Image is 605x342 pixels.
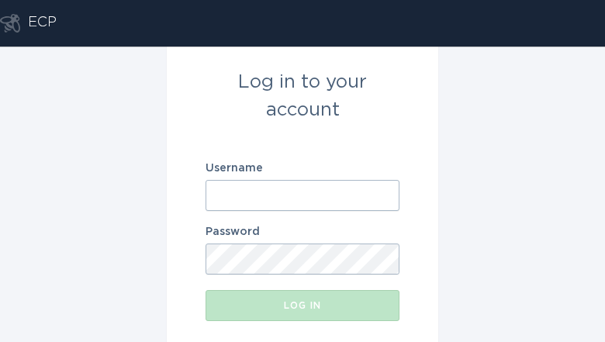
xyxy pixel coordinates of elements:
div: ECP [28,14,57,33]
label: Username [206,163,399,174]
div: Log in to your account [206,68,399,124]
div: Log in [213,301,392,310]
button: Log in [206,290,399,321]
label: Password [206,226,399,237]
